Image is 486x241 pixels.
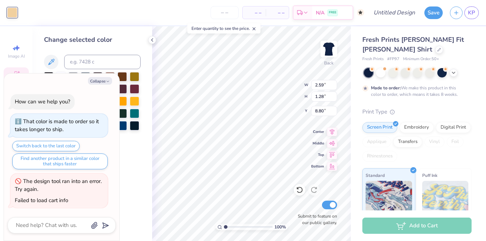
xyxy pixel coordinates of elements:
div: We make this product in this color to order, which means it takes 8 weeks. [371,85,460,98]
span: FREE [329,10,336,15]
span: N/A [316,9,324,17]
button: Switch back to the last color [12,141,80,151]
div: Change selected color [44,35,141,45]
div: Digital Print [436,122,471,133]
span: # FP97 [387,56,399,62]
div: Screen Print [362,122,397,133]
span: Center [311,129,324,134]
input: e.g. 7428 c [64,55,141,69]
span: Fresh Prints [PERSON_NAME] Fit [PERSON_NAME] Shirt [362,35,464,54]
div: Vinyl [424,137,445,147]
div: Foil [447,137,464,147]
img: Standard [366,181,412,217]
span: Standard [366,171,385,179]
span: – – [247,9,261,17]
input: – – [211,6,239,19]
button: Collapse [88,77,112,85]
div: Enter quantity to see the price. [187,23,261,34]
label: Submit to feature on our public gallery. [294,213,337,226]
span: Top [311,152,324,157]
div: Back [324,60,333,66]
span: Bottom [311,164,324,169]
a: KP [464,6,479,19]
div: How can we help you? [15,98,70,105]
div: Transfers [393,137,422,147]
strong: Made to order: [371,85,401,91]
div: Embroidery [399,122,434,133]
div: Failed to load cart info [15,197,68,204]
span: – – [270,9,284,17]
div: Print Type [362,108,472,116]
span: 100 % [274,224,286,230]
div: Applique [362,137,391,147]
span: Minimum Order: 50 + [403,56,439,62]
img: Back [322,42,336,56]
div: Rhinestones [362,151,397,162]
div: That color is made to order so it takes longer to ship. [15,118,99,133]
span: Puff Ink [422,171,437,179]
input: Untitled Design [368,5,421,20]
span: KP [468,9,475,17]
button: Save [424,6,443,19]
span: Fresh Prints [362,56,384,62]
img: Puff Ink [422,181,469,217]
div: The design tool ran into an error. Try again. [15,178,102,193]
span: Image AI [8,53,25,59]
button: Find another product in a similar color that ships faster [12,153,108,169]
span: Middle [311,141,324,146]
